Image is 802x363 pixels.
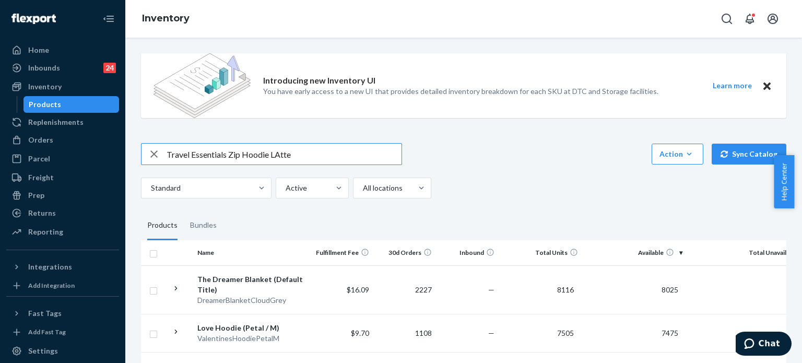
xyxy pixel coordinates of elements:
[652,144,703,165] button: Action
[6,132,119,148] a: Orders
[762,8,783,29] button: Open account menu
[142,13,190,24] a: Inventory
[103,63,116,73] div: 24
[6,326,119,338] a: Add Fast Tag
[147,211,178,240] div: Products
[197,274,306,295] div: The Dreamer Blanket (Default Title)
[28,208,56,218] div: Returns
[6,343,119,359] a: Settings
[28,45,49,55] div: Home
[28,346,58,356] div: Settings
[6,78,119,95] a: Inventory
[553,285,578,294] span: 8116
[150,183,151,193] input: Standard
[488,285,494,294] span: —
[488,329,494,337] span: —
[285,183,286,193] input: Active
[6,305,119,322] button: Fast Tags
[311,240,373,265] th: Fulfillment Fee
[23,96,120,113] a: Products
[193,240,311,265] th: Name
[657,329,682,337] span: 7475
[373,314,436,352] td: 1108
[760,79,774,92] button: Close
[436,240,499,265] th: Inbound
[28,154,50,164] div: Parcel
[716,8,737,29] button: Open Search Box
[28,172,54,183] div: Freight
[28,63,60,73] div: Inbounds
[373,240,436,265] th: 30d Orders
[6,150,119,167] a: Parcel
[28,308,62,319] div: Fast Tags
[28,327,66,336] div: Add Fast Tag
[28,262,72,272] div: Integrations
[11,14,56,24] img: Flexport logo
[6,279,119,292] a: Add Integration
[197,323,306,333] div: Love Hoodie (Petal / M)
[712,144,786,165] button: Sync Catalog
[6,169,119,186] a: Freight
[6,187,119,204] a: Prep
[362,183,363,193] input: All locations
[657,285,682,294] span: 8025
[98,8,119,29] button: Close Navigation
[736,332,792,358] iframe: Opens a widget where you can chat to one of our agents
[6,224,119,240] a: Reporting
[190,211,217,240] div: Bundles
[659,149,695,159] div: Action
[6,259,119,275] button: Integrations
[29,99,61,110] div: Products
[6,42,119,58] a: Home
[351,329,369,337] span: $9.70
[582,240,687,265] th: Available
[739,8,760,29] button: Open notifications
[154,53,251,118] img: new-reports-banner-icon.82668bd98b6a51aee86340f2a7b77ae3.png
[6,60,119,76] a: Inbounds24
[499,240,582,265] th: Total Units
[553,329,578,337] span: 7505
[706,79,758,92] button: Learn more
[263,75,375,87] p: Introducing new Inventory UI
[134,4,198,34] ol: breadcrumbs
[6,205,119,221] a: Returns
[167,144,402,165] input: Search inventory by name or sku
[6,114,119,131] a: Replenishments
[28,135,53,145] div: Orders
[197,295,306,306] div: DreamerBlanketCloudGrey
[28,117,84,127] div: Replenishments
[774,155,794,208] button: Help Center
[28,281,75,290] div: Add Integration
[197,333,306,344] div: ValentinesHoodiePetalM
[28,190,44,201] div: Prep
[347,285,369,294] span: $16.09
[263,86,658,97] p: You have early access to a new UI that provides detailed inventory breakdown for each SKU at DTC ...
[373,265,436,314] td: 2227
[28,227,63,237] div: Reporting
[28,81,62,92] div: Inventory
